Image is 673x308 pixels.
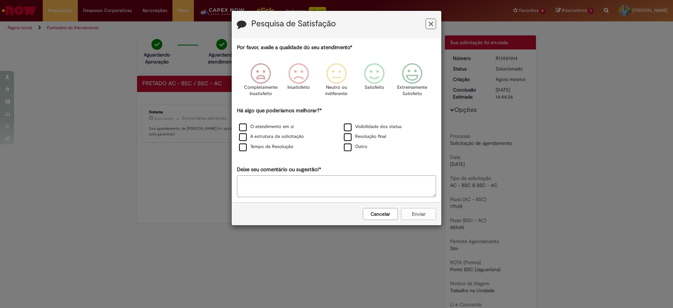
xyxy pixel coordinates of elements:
[363,208,398,220] button: Cancelar
[344,133,386,140] label: Resolução final
[344,123,402,130] label: Visibilidade dos status
[239,123,294,130] label: O atendimento em si
[239,143,293,150] label: Tempo de Resolução
[394,58,430,106] div: Extremamente Satisfeito
[237,44,352,51] label: Por favor, avalie a qualidade do seu atendimento*
[344,143,367,150] label: Outro
[237,107,436,152] div: Há algo que poderíamos melhorar?*
[251,19,336,28] label: Pesquisa de Satisfação
[243,58,278,106] div: Completamente Insatisfeito
[319,58,354,106] div: Neutro ou indiferente
[356,58,392,106] div: Satisfeito
[239,133,304,140] label: A estrutura da solicitação
[287,84,310,91] p: Insatisfeito
[244,84,278,97] p: Completamente Insatisfeito
[281,58,317,106] div: Insatisfeito
[365,84,384,91] p: Satisfeito
[397,84,427,97] p: Extremamente Satisfeito
[324,84,349,97] p: Neutro ou indiferente
[237,166,321,173] label: Deixe seu comentário ou sugestão!*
